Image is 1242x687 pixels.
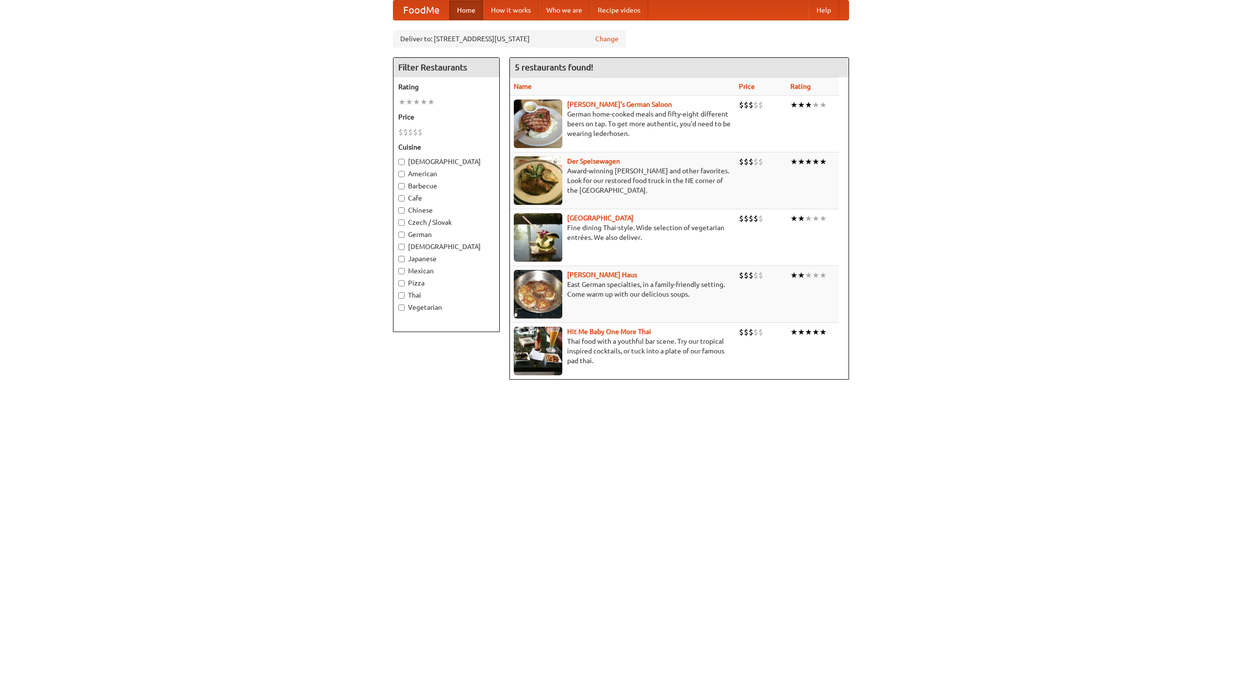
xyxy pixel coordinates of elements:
div: Deliver to: [STREET_ADDRESS][US_STATE] [393,30,626,48]
li: ★ [812,327,819,337]
input: [DEMOGRAPHIC_DATA] [398,159,405,165]
li: ★ [790,270,798,281]
li: $ [744,327,749,337]
p: Thai food with a youthful bar scene. Try our tropical inspired cocktails, or tuck into a plate of... [514,336,731,366]
a: Price [739,83,755,90]
li: $ [749,327,753,337]
li: ★ [819,327,827,337]
li: ★ [819,270,827,281]
li: $ [744,213,749,224]
li: ★ [790,156,798,167]
label: Mexican [398,266,494,276]
li: $ [739,100,744,110]
li: ★ [798,100,805,110]
input: Mexican [398,268,405,274]
li: $ [749,213,753,224]
a: Change [595,34,619,44]
li: ★ [798,270,805,281]
img: kohlhaus.jpg [514,270,562,318]
input: Cafe [398,195,405,201]
a: Der Speisewagen [567,157,620,165]
li: ★ [812,156,819,167]
h5: Price [398,112,494,122]
li: $ [744,156,749,167]
ng-pluralize: 5 restaurants found! [515,63,593,72]
li: ★ [812,213,819,224]
label: Pizza [398,278,494,288]
input: Thai [398,292,405,299]
li: ★ [398,97,406,107]
img: babythai.jpg [514,327,562,375]
label: German [398,230,494,239]
input: Vegetarian [398,304,405,311]
label: [DEMOGRAPHIC_DATA] [398,157,494,167]
li: ★ [427,97,435,107]
input: Czech / Slovak [398,219,405,226]
li: $ [753,100,758,110]
input: [DEMOGRAPHIC_DATA] [398,244,405,250]
li: $ [408,127,413,137]
li: $ [739,327,744,337]
label: American [398,169,494,179]
label: Czech / Slovak [398,218,494,227]
li: ★ [805,270,812,281]
li: $ [739,213,744,224]
li: $ [753,213,758,224]
a: How it works [483,0,539,20]
input: Japanese [398,256,405,262]
li: ★ [812,100,819,110]
li: $ [403,127,408,137]
input: Pizza [398,280,405,286]
li: ★ [420,97,427,107]
li: $ [753,270,758,281]
label: Vegetarian [398,302,494,312]
li: $ [749,156,753,167]
li: ★ [798,327,805,337]
input: Chinese [398,207,405,214]
label: [DEMOGRAPHIC_DATA] [398,242,494,251]
a: Recipe videos [590,0,648,20]
li: $ [413,127,418,137]
li: $ [758,270,763,281]
p: Award-winning [PERSON_NAME] and other favorites. Look for our restored food truck in the NE corne... [514,166,731,195]
p: East German specialties, in a family-friendly setting. Come warm up with our delicious soups. [514,280,731,299]
li: ★ [805,100,812,110]
li: ★ [413,97,420,107]
input: Barbecue [398,183,405,189]
li: $ [398,127,403,137]
li: ★ [790,213,798,224]
li: $ [753,327,758,337]
a: [PERSON_NAME]'s German Saloon [567,101,672,108]
a: Rating [790,83,811,90]
a: Home [449,0,483,20]
li: ★ [819,156,827,167]
li: $ [749,100,753,110]
li: ★ [790,100,798,110]
h5: Rating [398,82,494,92]
li: $ [739,270,744,281]
a: Who we are [539,0,590,20]
li: $ [744,270,749,281]
a: [PERSON_NAME] Haus [567,271,637,279]
label: Cafe [398,193,494,203]
li: $ [418,127,423,137]
li: ★ [798,213,805,224]
h5: Cuisine [398,142,494,152]
img: speisewagen.jpg [514,156,562,205]
li: $ [758,156,763,167]
li: $ [758,100,763,110]
a: FoodMe [393,0,449,20]
li: ★ [805,327,812,337]
li: ★ [812,270,819,281]
input: American [398,171,405,177]
b: [GEOGRAPHIC_DATA] [567,214,634,222]
li: ★ [798,156,805,167]
label: Barbecue [398,181,494,191]
li: $ [744,100,749,110]
li: ★ [805,213,812,224]
li: ★ [819,213,827,224]
img: satay.jpg [514,213,562,262]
